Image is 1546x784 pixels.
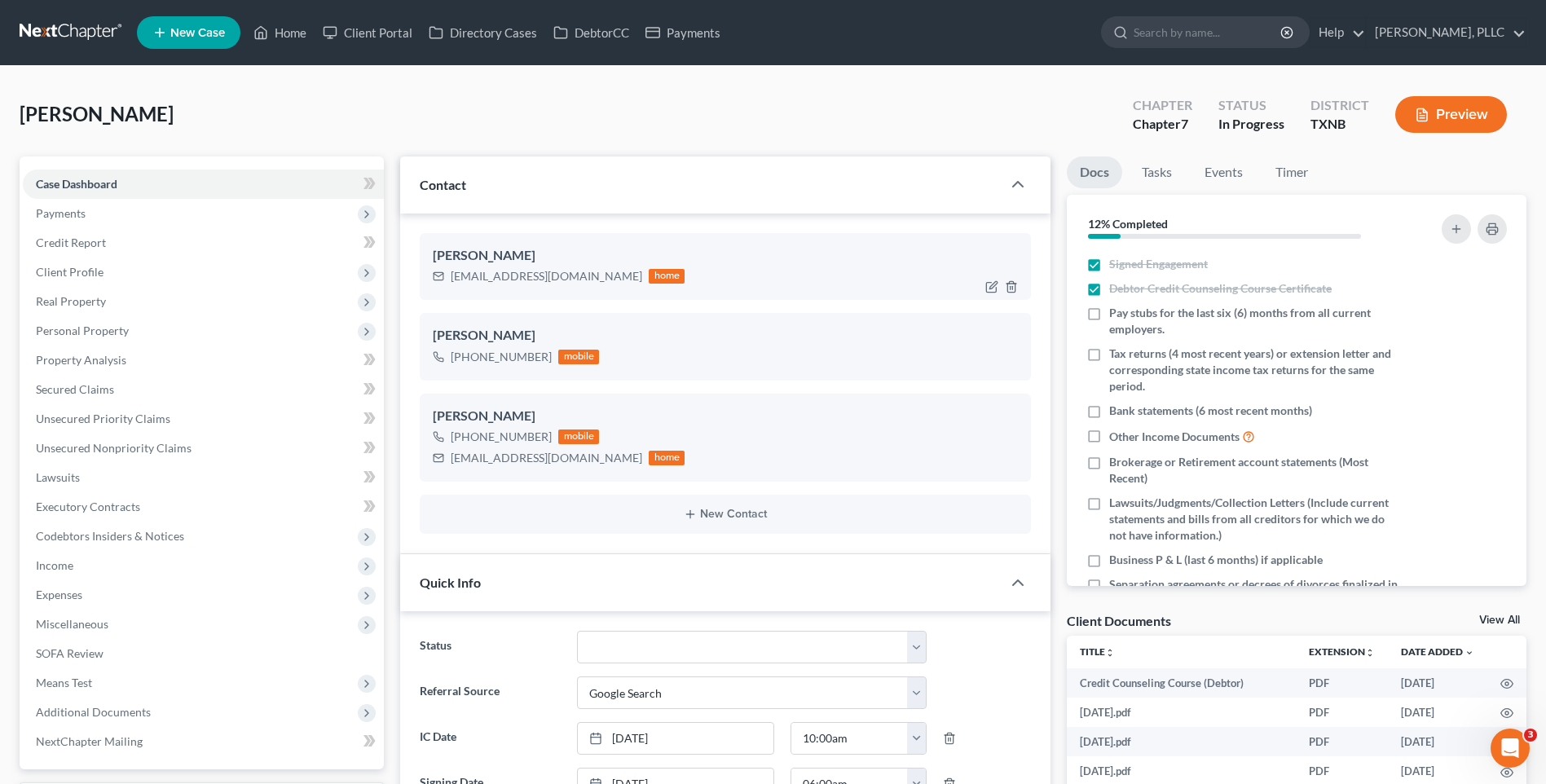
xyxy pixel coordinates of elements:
[433,508,1018,521] button: New Contact
[23,404,384,434] a: Unsecured Priority Claims
[1067,698,1296,727] td: [DATE].pdf
[1388,727,1487,756] td: [DATE]
[1524,729,1537,742] span: 3
[1309,645,1375,658] a: Extensionunfold_more
[1067,156,1122,188] a: Docs
[36,412,170,425] span: Unsecured Priority Claims
[1109,495,1398,544] span: Lawsuits/Judgments/Collection Letters (Include current statements and bills from all creditors fo...
[23,727,384,756] a: NextChapter Mailing
[36,470,80,484] span: Lawsuits
[1310,96,1369,115] div: District
[1296,668,1388,698] td: PDF
[1109,403,1312,419] span: Bank statements (6 most recent months)
[1401,645,1474,658] a: Date Added expand_more
[649,269,685,284] div: home
[36,206,86,220] span: Payments
[558,429,599,444] div: mobile
[791,723,908,754] input: -- : --
[23,170,384,199] a: Case Dashboard
[20,102,174,126] span: [PERSON_NAME]
[637,18,729,47] a: Payments
[433,246,1018,266] div: [PERSON_NAME]
[412,631,568,663] label: Status
[1109,346,1398,394] span: Tax returns (4 most recent years) or extension letter and corresponding state income tax returns ...
[36,441,192,455] span: Unsecured Nonpriority Claims
[1218,115,1284,134] div: In Progress
[1491,729,1530,768] iframe: Intercom live chat
[1109,280,1332,297] span: Debtor Credit Counseling Course Certificate
[1395,96,1507,133] button: Preview
[1134,17,1283,47] input: Search by name...
[545,18,637,47] a: DebtorCC
[451,349,552,365] div: [PHONE_NUMBER]
[1067,727,1296,756] td: [DATE].pdf
[1310,18,1365,47] a: Help
[1109,576,1398,609] span: Separation agreements or decrees of divorces finalized in the past 2 years
[23,434,384,463] a: Unsecured Nonpriority Claims
[1109,429,1240,445] span: Other Income Documents
[36,529,184,543] span: Codebtors Insiders & Notices
[1479,614,1520,626] a: View All
[1218,96,1284,115] div: Status
[1080,645,1115,658] a: Titleunfold_more
[1296,727,1388,756] td: PDF
[1367,18,1526,47] a: [PERSON_NAME], PLLC
[170,27,225,39] span: New Case
[451,268,642,284] div: [EMAIL_ADDRESS][DOMAIN_NAME]
[1388,698,1487,727] td: [DATE]
[36,558,73,572] span: Income
[649,451,685,465] div: home
[420,575,481,590] span: Quick Info
[412,676,568,709] label: Referral Source
[451,429,552,445] div: [PHONE_NUMBER]
[433,326,1018,346] div: [PERSON_NAME]
[433,407,1018,426] div: [PERSON_NAME]
[36,734,143,748] span: NextChapter Mailing
[36,705,151,719] span: Additional Documents
[451,450,642,466] div: [EMAIL_ADDRESS][DOMAIN_NAME]
[36,676,92,689] span: Means Test
[1067,612,1171,629] div: Client Documents
[36,265,104,279] span: Client Profile
[23,639,384,668] a: SOFA Review
[1109,256,1208,272] span: Signed Engagement
[1088,217,1168,231] strong: 12% Completed
[36,353,126,367] span: Property Analysis
[1129,156,1185,188] a: Tasks
[421,18,545,47] a: Directory Cases
[23,228,384,258] a: Credit Report
[245,18,315,47] a: Home
[1388,668,1487,698] td: [DATE]
[1296,698,1388,727] td: PDF
[1365,648,1375,658] i: unfold_more
[36,177,117,191] span: Case Dashboard
[1465,648,1474,658] i: expand_more
[36,382,114,396] span: Secured Claims
[1262,156,1321,188] a: Timer
[23,375,384,404] a: Secured Claims
[36,236,106,249] span: Credit Report
[578,723,773,754] a: [DATE]
[420,177,466,192] span: Contact
[36,617,108,631] span: Miscellaneous
[23,463,384,492] a: Lawsuits
[1191,156,1256,188] a: Events
[1310,115,1369,134] div: TXNB
[1105,648,1115,658] i: unfold_more
[1109,552,1323,568] span: Business P & L (last 6 months) if applicable
[315,18,421,47] a: Client Portal
[1109,305,1398,337] span: Pay stubs for the last six (6) months from all current employers.
[36,324,129,337] span: Personal Property
[36,294,106,308] span: Real Property
[1067,668,1296,698] td: Credit Counseling Course (Debtor)
[1133,115,1192,134] div: Chapter
[1181,116,1188,131] span: 7
[412,722,568,755] label: IC Date
[36,646,104,660] span: SOFA Review
[36,588,82,601] span: Expenses
[36,500,140,513] span: Executory Contracts
[1133,96,1192,115] div: Chapter
[1109,454,1398,487] span: Brokerage or Retirement account statements (Most Recent)
[558,350,599,364] div: mobile
[23,492,384,522] a: Executory Contracts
